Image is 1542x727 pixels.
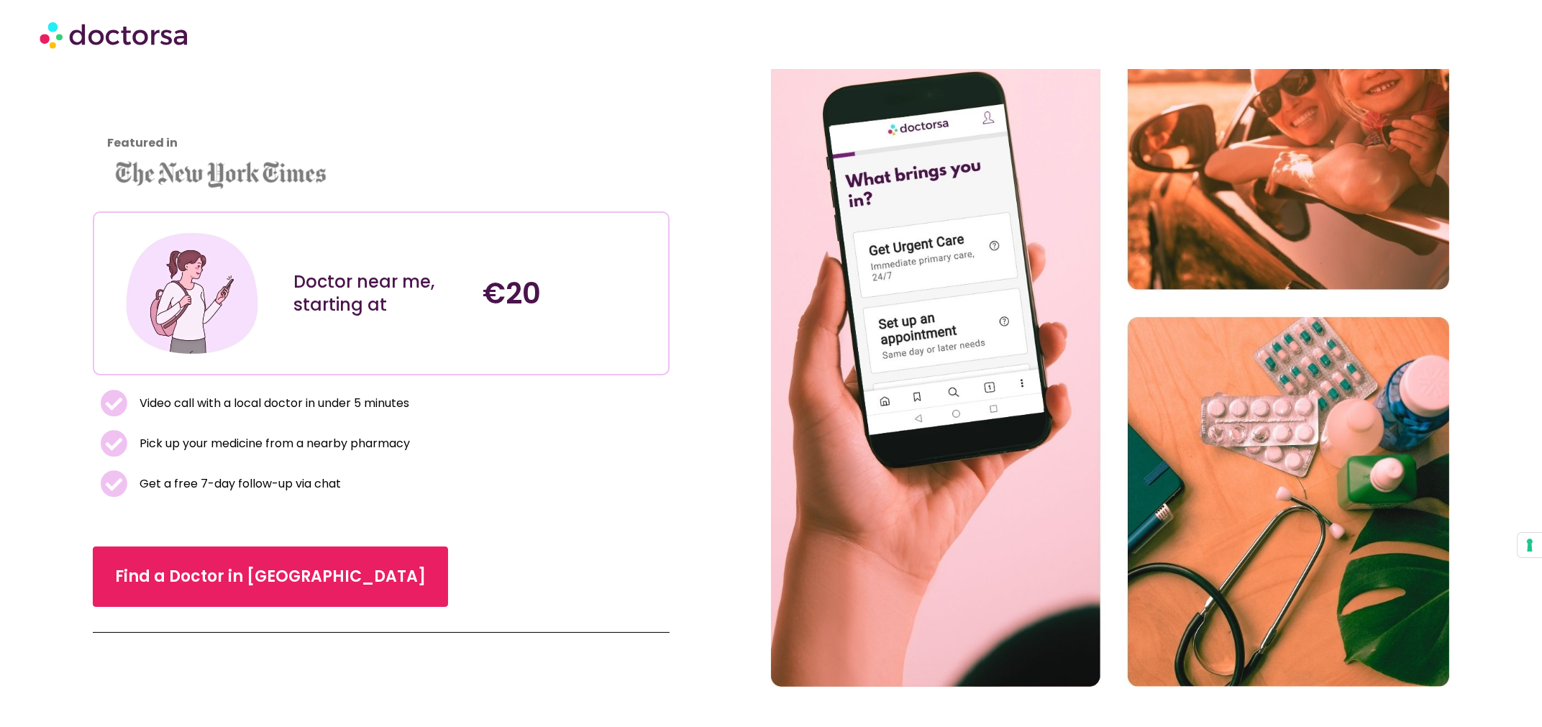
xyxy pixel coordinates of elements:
strong: Featured in [107,134,178,151]
a: Find a Doctor in [GEOGRAPHIC_DATA] [93,547,448,607]
span: Video call with a local doctor in under 5 minutes [136,393,409,413]
iframe: Customer reviews powered by Trustpilot [100,54,229,162]
button: Your consent preferences for tracking technologies [1518,533,1542,557]
span: Get a free 7-day follow-up via chat [136,474,341,494]
img: Illustration depicting a young woman in a casual outfit, engaged with her smartphone. She has a p... [122,224,262,363]
h4: €20 [483,276,657,311]
div: Doctor near me, starting at [293,270,468,316]
span: Pick up your medicine from a nearby pharmacy [136,434,410,454]
span: Find a Doctor in [GEOGRAPHIC_DATA] [115,565,426,588]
